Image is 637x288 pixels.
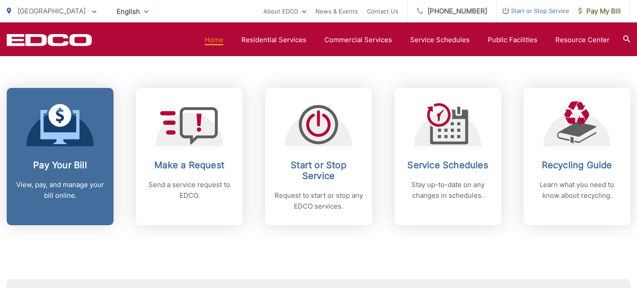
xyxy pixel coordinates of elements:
[488,35,537,45] a: Public Facilities
[532,179,621,201] p: Learn what you need to know about recycling.
[7,88,113,225] a: Pay Your Bill View, pay, and manage your bill online.
[7,34,92,46] a: EDCD logo. Return to the homepage.
[555,35,610,45] a: Resource Center
[205,35,223,45] a: Home
[394,88,501,225] a: Service Schedules Stay up-to-date on any changes in schedules.
[274,160,363,181] h2: Start or Stop Service
[263,6,306,17] a: About EDCO
[16,160,105,170] h2: Pay Your Bill
[578,6,621,17] span: Pay My Bill
[16,179,105,201] p: View, pay, and manage your bill online.
[403,179,492,201] p: Stay up-to-date on any changes in schedules.
[145,179,234,201] p: Send a service request to EDCO.
[136,88,243,225] a: Make a Request Send a service request to EDCO.
[532,160,621,170] h2: Recycling Guide
[17,7,86,15] span: [GEOGRAPHIC_DATA]
[274,190,363,212] p: Request to start or stop any EDCO services.
[324,35,392,45] a: Commercial Services
[241,35,306,45] a: Residential Services
[524,88,630,225] a: Recycling Guide Learn what you need to know about recycling.
[110,4,155,19] span: English
[315,6,358,17] a: News & Events
[410,35,470,45] a: Service Schedules
[145,160,234,170] h2: Make a Request
[403,160,492,170] h2: Service Schedules
[367,6,398,17] a: Contact Us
